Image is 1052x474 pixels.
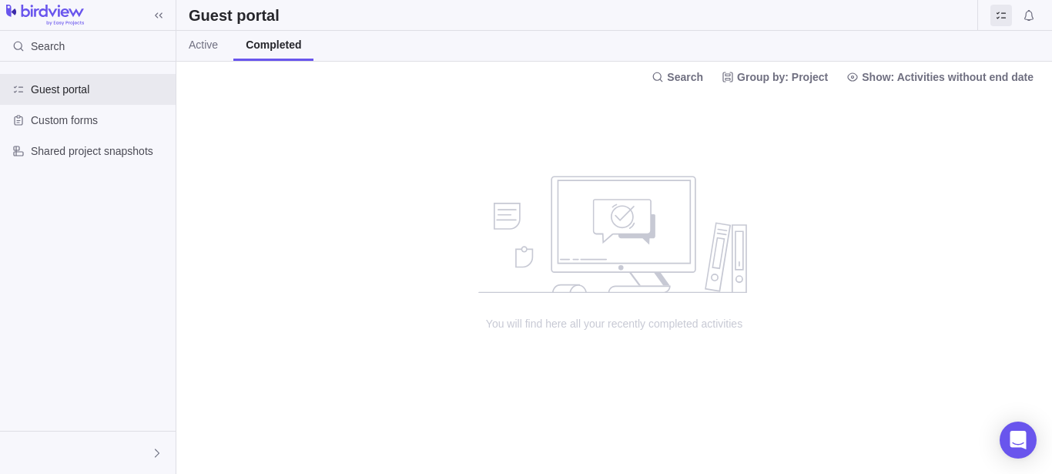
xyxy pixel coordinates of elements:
[31,39,65,54] span: Search
[176,92,1052,474] div: no data to show
[176,31,230,61] a: Active
[246,37,301,52] span: Completed
[1018,5,1040,26] span: Notifications
[189,37,218,52] span: Active
[31,113,169,128] span: Custom forms
[862,69,1034,85] span: Show: Activities without end date
[233,31,313,61] a: Completed
[737,69,828,85] span: Group by: Project
[461,316,769,331] span: You will find here all your recently completed activities
[31,143,169,159] span: Shared project snapshots
[189,5,280,26] h2: Guest portal
[990,5,1012,26] span: Guest portal
[1000,422,1037,459] div: Open Intercom Messenger
[31,82,169,97] span: Guest portal
[667,69,703,85] span: Search
[1018,12,1040,24] a: Notifications
[645,66,709,88] span: Search
[990,12,1012,24] a: Guest portal
[715,66,834,88] span: Group by: Project
[840,66,1040,88] span: Show: Activities without end date
[6,5,84,26] img: logo
[9,444,28,462] div: Alan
